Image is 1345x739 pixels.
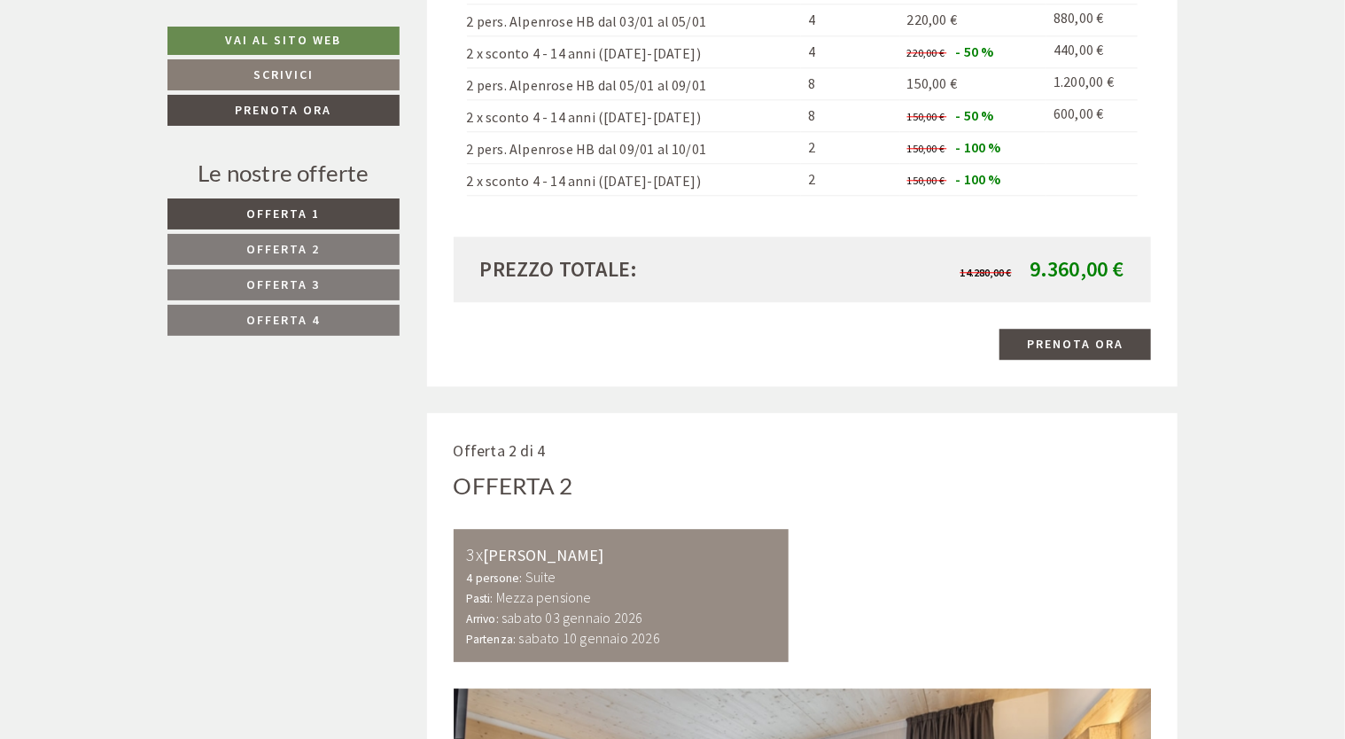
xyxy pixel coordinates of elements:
td: 8 [801,68,900,100]
span: - 50 % [956,106,994,124]
span: - 100 % [956,138,1001,156]
span: Offerta 1 [247,206,321,222]
font: Ciao, come possiamo aiutarti? [27,67,216,85]
b: Suite [525,568,556,586]
td: 4 [801,4,900,36]
td: 8 [801,99,900,131]
small: 19:50 [27,87,216,99]
span: Offerta 2 [247,241,321,257]
span: - 50 % [956,43,994,60]
a: Scrivici [167,59,400,90]
td: 2 [801,163,900,195]
span: 150,00 € [907,110,945,123]
b: sabato 03 gennaio 2026 [501,609,642,626]
td: 880,00 € [1046,4,1138,36]
td: 2 x sconto 4 - 14 anni ([DATE]-[DATE]) [467,163,801,195]
span: 9.360,00 € [1030,255,1124,283]
span: Offerta 4 [247,312,321,328]
span: - 100 % [956,170,1001,188]
td: 2 x sconto 4 - 14 anni ([DATE]-[DATE]) [467,36,801,68]
span: 150,00 € [907,142,945,155]
small: Partenza: [467,632,517,647]
td: 2 pers. Alpenrose HB dal 05/01 al 09/01 [467,68,801,100]
small: Arrivo: [467,611,499,626]
span: Offerta 3 [247,276,321,292]
div: Prezzo totale: [467,254,803,284]
td: 600,00 € [1046,99,1138,131]
span: 150,00 € [907,174,945,187]
td: 2 x sconto 4 - 14 anni ([DATE]-[DATE]) [467,99,801,131]
span: Offerta 2 di 4 [454,440,546,461]
small: Pasti: [467,591,494,606]
div: Le nostre offerte [167,157,400,190]
td: 2 pers. Alpenrose HB dal 09/01 al 10/01 [467,131,801,163]
div: [GEOGRAPHIC_DATA] [27,52,216,66]
a: Vai al sito web [167,27,400,55]
font: [PERSON_NAME] [467,545,604,565]
td: 2 pers. Alpenrose HB dal 03/01 al 05/01 [467,4,801,36]
span: 14.280,00 € [960,266,1012,279]
div: Domenica [304,14,394,44]
td: 1.200,00 € [1046,68,1138,100]
span: 150,00 € [907,74,958,92]
td: 2 [801,131,900,163]
a: Prenota ora [167,95,400,126]
b: 3x [467,543,483,565]
span: 220,00 € [907,11,958,28]
button: Invia [609,467,698,498]
b: sabato 10 gennaio 2026 [519,629,660,647]
td: 4 [801,36,900,68]
span: 220,00 € [907,46,945,59]
td: 440,00 € [1046,36,1138,68]
small: 4 persone: [467,571,523,586]
b: Mezza pensione [496,588,592,606]
div: Offerta 2 [454,470,573,502]
font: Invia [636,474,671,490]
a: Prenota ora [999,329,1151,360]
